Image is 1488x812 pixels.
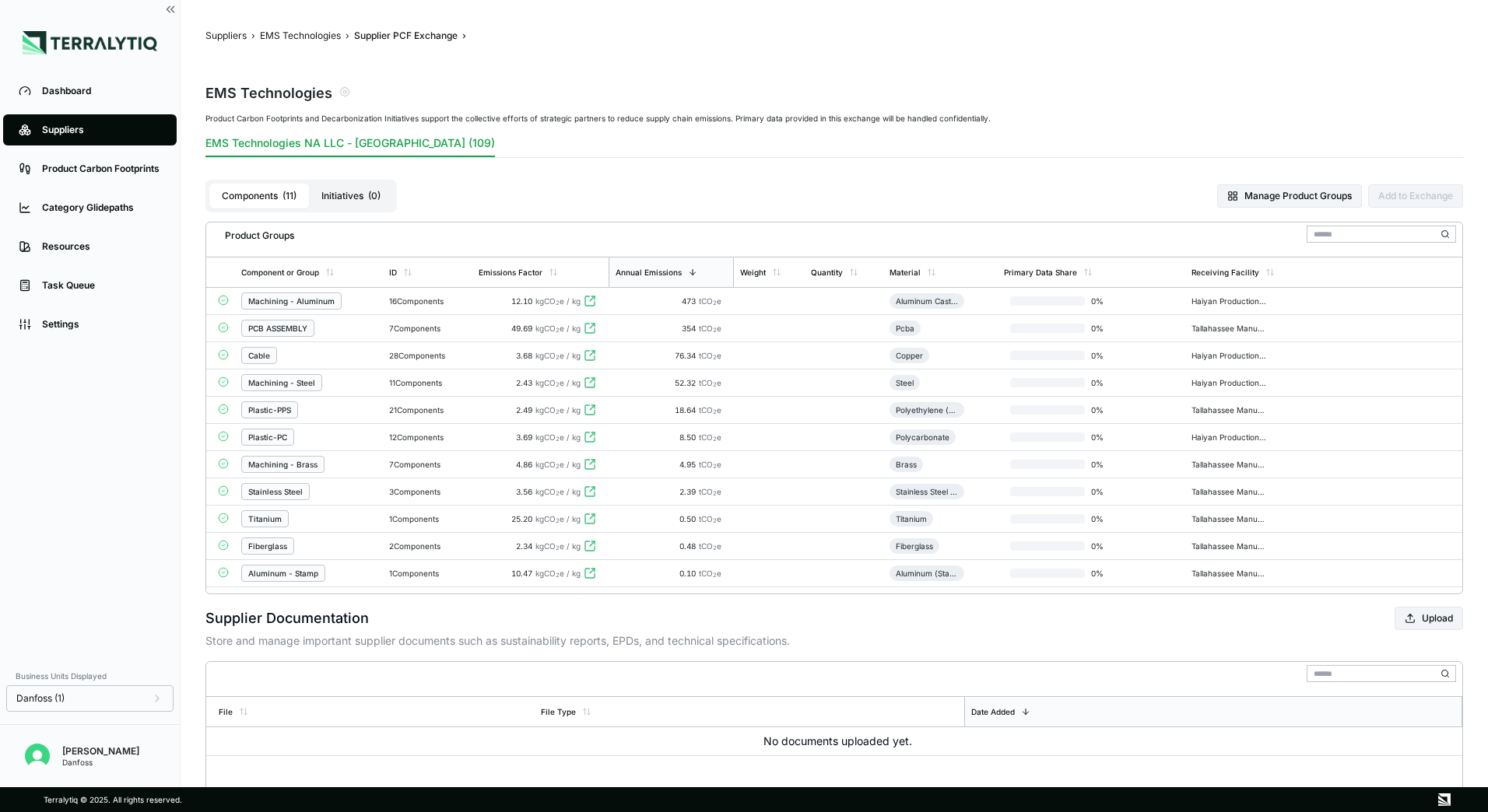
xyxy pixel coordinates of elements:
[6,667,174,685] div: Business Units Displayed
[713,517,717,524] sub: 2
[896,487,958,496] div: Stainless Steel (Machined)
[42,279,161,292] div: Task Queue
[42,124,161,136] div: Suppliers
[896,405,958,415] div: Polyethylene ([PERSON_NAME])
[1191,569,1266,578] div: Tallahassee Manufacturing
[212,223,294,242] div: Product Groups
[389,432,466,442] div: 12 Components
[1191,514,1266,523] div: Tallahassee Manufacturing
[389,378,466,387] div: 11 Components
[556,463,560,470] sub: 2
[699,378,721,387] span: tCO e
[535,541,581,551] span: kgCO e / kg
[713,327,717,334] sub: 2
[389,268,397,277] div: ID
[516,487,532,496] span: 3.56
[42,163,161,175] div: Product Carbon Footprints
[516,432,532,442] span: 3.69
[1085,351,1135,360] span: 0 %
[556,381,560,388] sub: 2
[209,184,309,208] button: Components(11)
[462,30,466,42] span: ›
[42,201,161,214] div: Category Glidepaths
[713,544,717,551] sub: 2
[205,81,332,103] div: EMS Technologies
[896,324,914,333] div: Pcba
[1395,607,1463,630] button: Upload
[1085,296,1135,306] span: 0 %
[248,378,315,387] div: Machining - Steel
[248,487,303,496] div: Stainless Steel
[368,190,381,202] span: ( 0 )
[241,268,319,277] div: Component or Group
[1191,324,1266,333] div: Tallahassee Manufacturing
[675,378,699,387] span: 52.32
[25,744,50,768] img: Victoria Odoma
[896,514,927,523] div: Titanium
[283,190,297,202] span: ( 11 )
[699,296,721,306] span: tCO e
[535,432,581,442] span: kgCO e / kg
[251,30,255,42] span: ›
[516,460,532,469] span: 4.86
[389,514,466,523] div: 1 Components
[713,354,717,361] sub: 2
[516,405,532,415] span: 2.49
[679,569,699,578] span: 0.10
[1085,541,1135,551] span: 0 %
[309,184,393,208] button: Initiatives(0)
[679,514,699,523] span: 0.50
[535,514,581,523] span: kgCO e / kg
[535,296,581,306] span: kgCO e / kg
[1217,184,1362,208] button: Manage Product Groups
[248,569,318,578] div: Aluminum - Stamp
[248,432,287,442] div: Plastic-PC
[675,405,699,415] span: 18.64
[1191,378,1266,387] div: Haiyan Production CNHX
[556,544,560,551] sub: 2
[248,514,282,523] div: Titanium
[682,324,699,333] span: 354
[699,432,721,442] span: tCO e
[205,633,1463,649] p: Store and manage important supplier documents such as sustainability reports, EPDs, and technical...
[248,405,291,415] div: Plastic-PPS
[713,463,717,470] sub: 2
[1191,541,1266,551] div: Tallahassee Manufacturing
[389,460,466,469] div: 7 Components
[896,460,917,469] div: Brass
[511,324,532,333] span: 49.69
[556,354,560,361] sub: 2
[699,405,721,415] span: tCO e
[516,378,532,387] span: 2.43
[556,436,560,443] sub: 2
[535,324,581,333] span: kgCO e / kg
[248,460,318,469] div: Machining - Brass
[1085,405,1135,415] span: 0 %
[535,405,581,415] span: kgCO e / kg
[896,432,949,442] div: Polycarbonate
[1085,514,1135,523] span: 0 %
[740,268,766,277] div: Weight
[556,517,560,524] sub: 2
[511,296,532,306] span: 12.10
[16,692,65,705] span: Danfoss (1)
[205,607,369,629] h2: Supplier Documentation
[389,487,466,496] div: 3 Components
[479,268,542,277] div: Emissions Factor
[1085,432,1135,442] span: 0 %
[713,572,717,579] sub: 2
[535,460,581,469] span: kgCO e / kg
[556,490,560,497] sub: 2
[248,351,270,360] div: Cable
[389,351,466,360] div: 28 Components
[42,85,161,97] div: Dashboard
[679,541,699,551] span: 0.48
[1191,405,1266,415] div: Tallahassee Manufacturing
[1191,351,1266,360] div: Haiyan Production CNHX
[389,569,466,578] div: 1 Components
[699,514,721,523] span: tCO e
[713,436,717,443] sub: 2
[248,296,335,306] div: Machining - Aluminum
[556,327,560,334] sub: 2
[890,268,921,277] div: Material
